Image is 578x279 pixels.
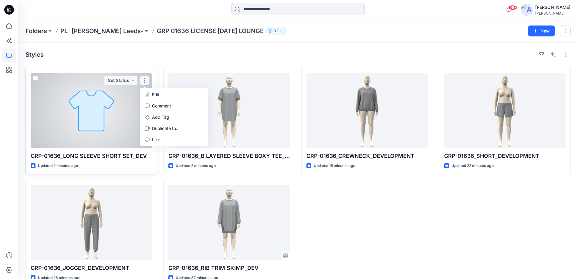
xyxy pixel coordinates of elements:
[314,163,355,169] p: Updated 15 minutes ago
[168,185,290,260] a: GRP-01636_RIB TRIM SKIMP_DEV
[528,26,555,36] button: New
[535,4,570,11] div: [PERSON_NAME]
[31,264,152,272] p: GRP-01636_JOGGER_DEVELOPMENT
[157,27,264,35] p: GRP 01636 LICENSE [DATE] LOUNGE
[168,264,290,272] p: GRP-01636_RIB TRIM SKIMP_DEV
[451,163,494,169] p: Updated 22 minutes ago
[60,27,144,35] a: PL- [PERSON_NAME] Leeds-
[152,91,160,98] p: Edit
[25,51,44,58] h4: Styles
[306,152,428,160] p: GRP-01636_CREWNECK_DEVELOPMENT
[152,103,171,109] p: Comment
[31,152,152,160] p: GRP-01636_LONG SLEEVE SHORT SET_DEV
[38,163,78,169] p: Updated 2 minutes ago
[306,73,428,148] a: GRP-01636_CREWNECK_DEVELOPMENT
[535,11,570,15] div: [PERSON_NAME]
[25,27,47,35] a: Folders
[152,125,180,131] p: Duplicate to...
[266,27,286,35] button: 32
[168,73,290,148] a: GRP-01636_B LAYERED SLEEVE BOXY TEE_DEV
[444,73,566,148] a: GRP-01636_SHORT_DEVELOPMENT
[141,111,207,123] button: Add Tag
[508,5,517,10] span: 99+
[274,28,278,34] p: 32
[168,152,290,160] p: GRP-01636_B LAYERED SLEEVE BOXY TEE_DEV
[521,4,533,16] img: avatar
[141,89,207,100] a: Edit
[444,152,566,160] p: GRP-01636_SHORT_DEVELOPMENT
[176,163,216,169] p: Updated 2 minutes ago
[152,136,160,143] p: Like
[31,185,152,260] a: GRP-01636_JOGGER_DEVELOPMENT
[31,73,152,148] a: GRP-01636_LONG SLEEVE SHORT SET_DEV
